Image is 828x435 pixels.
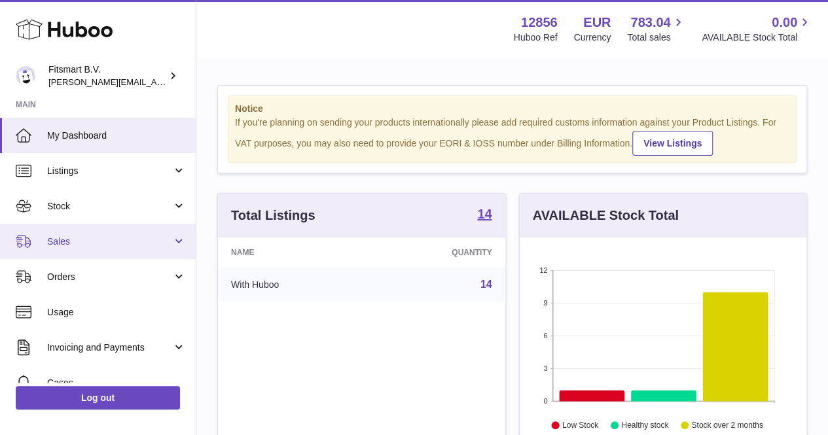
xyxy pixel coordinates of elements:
text: Healthy stock [621,421,669,430]
span: Usage [47,306,186,319]
span: Invoicing and Payments [47,341,172,354]
span: Listings [47,165,172,177]
text: 3 [543,364,547,372]
span: Cases [47,377,186,389]
span: Sales [47,235,172,248]
span: Total sales [627,31,685,44]
text: 12 [539,266,547,274]
div: If you're planning on sending your products internationally please add required customs informati... [235,116,789,156]
span: 0.00 [772,14,797,31]
span: [PERSON_NAME][EMAIL_ADDRESS][DOMAIN_NAME] [48,77,262,87]
strong: 14 [477,207,492,220]
th: Quantity [369,237,505,268]
a: View Listings [632,131,713,156]
div: Fitsmart B.V. [48,63,166,88]
a: 0.00 AVAILABLE Stock Total [702,14,812,44]
span: Orders [47,271,172,283]
text: 0 [543,397,547,405]
text: 6 [543,332,547,339]
span: Stock [47,200,172,213]
h3: Total Listings [231,207,315,224]
a: Log out [16,386,180,409]
a: 14 [477,207,492,223]
text: Stock over 2 months [691,421,763,430]
h3: AVAILABLE Stock Total [533,207,679,224]
span: 783.04 [630,14,670,31]
a: 14 [480,279,492,290]
div: Currency [574,31,611,44]
strong: EUR [583,14,611,31]
div: Huboo Ref [514,31,558,44]
text: 9 [543,299,547,307]
th: Name [218,237,369,268]
img: jonathan@leaderoo.com [16,66,35,86]
td: With Huboo [218,268,369,302]
span: My Dashboard [47,130,186,142]
a: 783.04 Total sales [627,14,685,44]
span: AVAILABLE Stock Total [702,31,812,44]
text: Low Stock [562,421,598,430]
strong: 12856 [521,14,558,31]
strong: Notice [235,103,789,115]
